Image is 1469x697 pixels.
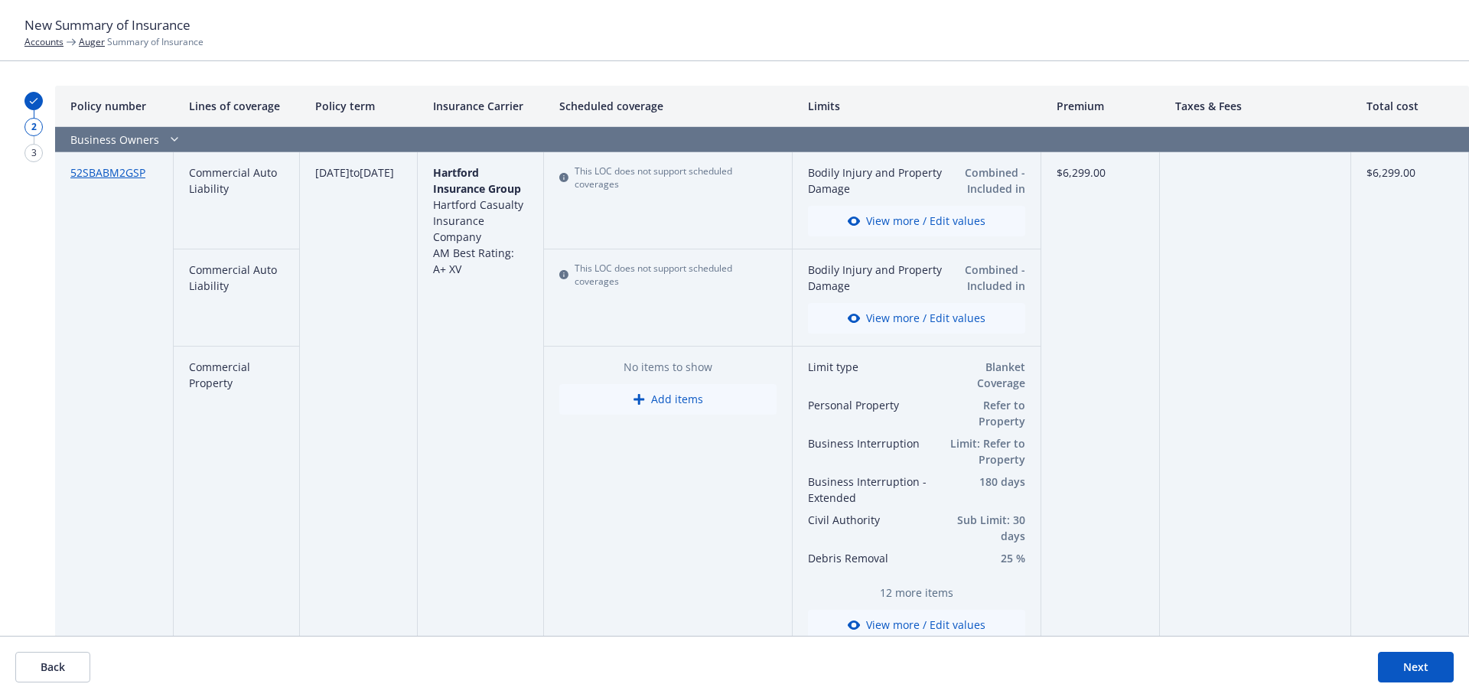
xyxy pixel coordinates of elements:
[300,86,419,127] div: Policy term
[808,585,1025,601] span: 12 more items
[1041,86,1160,127] div: Premium
[24,15,1445,35] h1: New Summary of Insurance
[174,347,300,653] div: Commercial Property
[79,35,204,48] span: Summary of Insurance
[79,35,105,48] a: Auger
[780,86,793,126] button: Resize column
[1457,86,1469,126] button: Resize column
[949,512,1026,544] button: Sub Limit: 30 days
[174,152,300,249] div: Commercial Auto Liability
[808,610,1025,640] button: View more / Edit values
[55,127,1041,152] div: Business Owners
[808,474,943,506] button: Business Interruption - Extended
[15,652,90,682] button: Back
[174,249,300,347] div: Commercial Auto Liability
[808,164,943,197] button: Bodily Injury and Property Damage
[406,86,418,126] button: Resize column
[1029,86,1041,126] button: Resize column
[24,118,43,136] div: 2
[949,164,1026,197] button: Combined - Included in GL: Yes 8, 9
[559,262,777,288] div: This LOC does not support scheduled coverages
[1160,86,1351,127] div: Taxes & Fees
[315,165,350,180] span: [DATE]
[808,303,1025,334] button: View more / Edit values
[949,550,1026,566] button: 25 %
[949,262,1026,294] button: Combined - Included in GL: Yes 8, 9
[559,164,777,191] div: This LOC does not support scheduled coverages
[559,359,777,375] span: No items to show
[808,512,943,528] button: Civil Authority
[544,86,793,127] div: Scheduled coverage
[70,165,145,180] a: 52SBABM2GSP
[174,86,300,127] div: Lines of coverage
[433,165,521,196] span: Hartford Insurance Group
[418,86,544,127] div: Insurance Carrier
[949,474,1026,490] button: 180 days
[24,144,43,162] div: 3
[949,435,1026,467] button: Limit: Refer to Property Schedule
[559,384,777,415] button: Add items
[433,197,523,244] span: Hartford Casualty Insurance Company
[532,86,544,126] button: Resize column
[949,397,1026,429] button: Refer to Property Schedule
[55,86,174,127] div: Policy number
[1378,652,1454,682] button: Next
[433,246,514,276] span: AM Best Rating: A+ XV
[793,86,1041,127] div: Limits
[808,550,943,566] button: Debris Removal
[949,359,1026,391] button: Blanket Coverage Policy Limit: $500,000
[808,435,943,451] button: Business Interruption
[808,359,943,375] button: Limit type
[360,165,394,180] span: [DATE]
[808,262,943,294] button: Bodily Injury and Property Damage
[24,35,64,48] a: Accounts
[808,206,1025,236] button: View more / Edit values
[1339,86,1351,126] button: Resize column
[1148,86,1160,126] button: Resize column
[161,86,174,126] button: Resize column
[808,397,943,413] button: Personal Property
[288,86,300,126] button: Resize column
